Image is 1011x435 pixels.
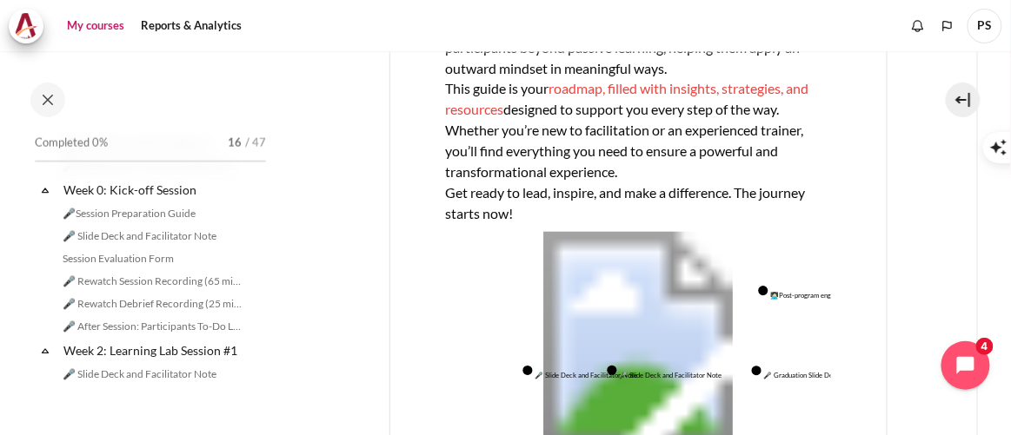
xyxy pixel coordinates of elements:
a: Completed 0% 16 / 47 [35,131,266,180]
div: Show notification window with no new notifications [905,13,931,39]
span: Completed 0% [35,135,108,152]
a: 🎤 Slide Deck and Facilitator Note [57,364,247,385]
a: My courses [61,9,130,43]
span: / 47 [245,135,266,152]
text: 🎤 Slide Deck and Facilitator Note [535,372,637,380]
a: Session Evaluation Form [57,248,247,269]
button: Languages [935,13,961,39]
a: 🎤Session Preparation Guide [57,203,247,224]
a: Architeck Architeck [9,9,52,43]
a: Reports & Analytics [135,9,248,43]
span: PS [968,9,1002,43]
img: Architeck [14,13,38,39]
a: 🎤 Rewatch Session Recording (65 mins.) [57,271,247,292]
a: 🎤 Rewatch Debrief Recording (25 mins.) [57,293,247,314]
span: Collapse [37,181,54,199]
a: Week 0: Kick-off Session [61,178,247,201]
text: 🎤 Slide Deck and Facilitator Note [619,371,722,379]
a: 🎤 Slide Deck and Facilitator Note [57,226,247,247]
a: Week 2: Learning Lab Session #1 [61,339,247,362]
span: roadmap, filled with insights, strategies, and resources [446,81,809,118]
text: 👩🏻‍💻Post-program engagement [770,292,856,300]
span: 16 [228,135,242,152]
a: 🎤 After Session: Participants To-Do List [57,316,247,337]
a: User menu [968,9,1002,43]
text: 🎤 Graduation Slide Desk and Facilitator Note ([DATE]) [764,372,927,380]
span: Collapse [37,342,54,359]
a: 🎤 Rewatch Session Recording (81 mins.) [57,386,247,407]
